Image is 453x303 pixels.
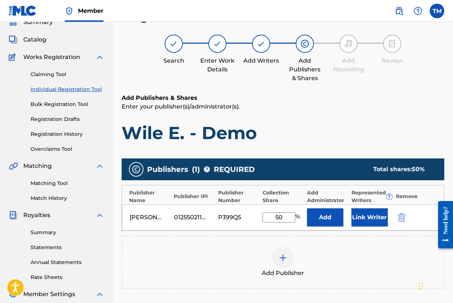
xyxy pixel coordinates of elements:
img: Royalties [9,211,17,220]
div: Help [411,4,425,18]
img: expand [95,162,104,170]
img: Works Registration [9,53,18,62]
span: Member [78,7,103,15]
span: Matching [23,162,52,170]
span: Member Settings [23,290,75,299]
span: ? [386,194,392,200]
img: Top Rightsholder [65,7,74,15]
span: Summary [23,18,53,27]
img: MLC Logo [9,5,37,16]
img: expand [95,290,104,299]
div: Enter Work Details [199,56,236,74]
img: Member Settings [9,290,17,299]
a: Summary [31,229,104,236]
span: 50 % [412,166,425,173]
a: Overclaims Tool [31,145,104,153]
span: Publishers [147,164,188,175]
a: SummarySummary [9,18,53,27]
span: Catalog [23,35,46,44]
a: Matching Tool [31,180,104,187]
div: Add Recording [330,56,367,74]
button: Link Writer [351,208,388,227]
a: CatalogCatalog [9,35,46,44]
img: help [414,7,422,15]
div: Total shares: [373,165,430,174]
img: expand [95,211,104,220]
a: Statements [31,244,104,251]
img: 12a2ab48e56ec057fbd8.svg [398,213,406,222]
div: Add Publishers & Shares [287,56,323,83]
img: step indicator icon for Add Recording [344,39,353,48]
div: Drag [419,275,423,297]
iframe: Chat Widget [417,268,453,303]
img: Summary [9,18,17,27]
iframe: Resource Center [433,195,453,254]
div: Remove [396,193,437,200]
span: % [295,212,302,223]
img: add [279,253,287,262]
div: Publisher Number [218,189,259,204]
div: Collection Share [263,189,303,204]
h1: Wile E. - Demo [122,122,444,144]
span: ? [204,166,210,172]
h6: Add Publishers & Shares [122,94,444,102]
span: REQUIRED [214,164,255,175]
img: expand [95,53,104,62]
a: Match History [31,194,104,202]
img: step indicator icon for Review [388,39,397,48]
span: Works Registration [23,53,80,62]
div: Review [374,56,410,65]
img: Catalog [9,35,17,44]
a: Rate Sheets [31,274,104,281]
img: Matching [9,162,18,170]
span: Royalties [23,211,50,220]
div: Publisher IPI [174,193,214,200]
a: Individual Registration Tool [31,86,104,93]
div: Publisher Name [129,189,170,204]
p: Enter your publisher(s)/administrator(s). [122,102,444,111]
a: Annual Statements [31,259,104,266]
div: Add Administrator [307,189,348,204]
img: search [395,7,403,15]
span: Add Publisher [262,269,304,278]
div: Add Writers [243,56,279,65]
img: publishers [132,165,141,174]
a: Public Search [392,4,406,18]
button: Add [307,208,343,227]
a: Claiming Tool [31,71,104,78]
div: Search [155,56,192,65]
a: Bulk Registration Tool [31,101,104,108]
img: step indicator icon for Search [169,39,178,48]
div: User Menu [430,4,444,18]
span: ( 1 ) [192,164,200,175]
img: step indicator icon for Add Writers [257,39,265,48]
div: Represented Writers [351,189,392,204]
img: step indicator icon for Add Publishers & Shares [300,39,309,48]
img: step indicator icon for Enter Work Details [213,39,222,48]
a: Registration History [31,130,104,138]
a: Registration Drafts [31,115,104,123]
